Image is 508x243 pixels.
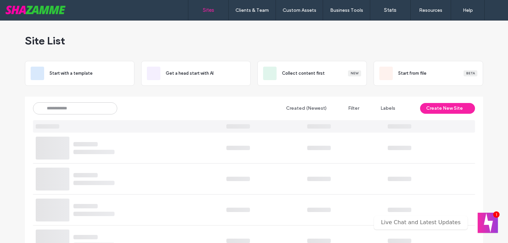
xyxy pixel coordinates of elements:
label: Sites [203,7,214,13]
p: Live Chat and Latest Updates [381,220,461,225]
span: Start from file [398,70,426,77]
button: Welcome message [478,213,498,233]
label: Resources [419,7,442,13]
div: Beta [464,70,477,76]
button: Created (Newest) [274,103,333,114]
label: Help [463,7,473,13]
label: Business Tools [330,7,363,13]
button: Create New Site [420,103,475,114]
div: 1 [493,211,500,218]
span: Site List [25,34,65,47]
span: Collect content first [282,70,325,77]
div: New [348,70,361,76]
span: Start with a template [50,70,93,77]
label: Clients & Team [235,7,269,13]
div: Collect content firstNew [257,61,367,86]
div: Get a head start with AI [141,61,251,86]
button: Labels [369,103,401,114]
div: Start from fileBeta [374,61,483,86]
span: Get a head start with AI [166,70,214,77]
label: Stats [384,7,396,13]
label: Custom Assets [283,7,316,13]
button: Filter [336,103,366,114]
div: Start with a template [25,61,134,86]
